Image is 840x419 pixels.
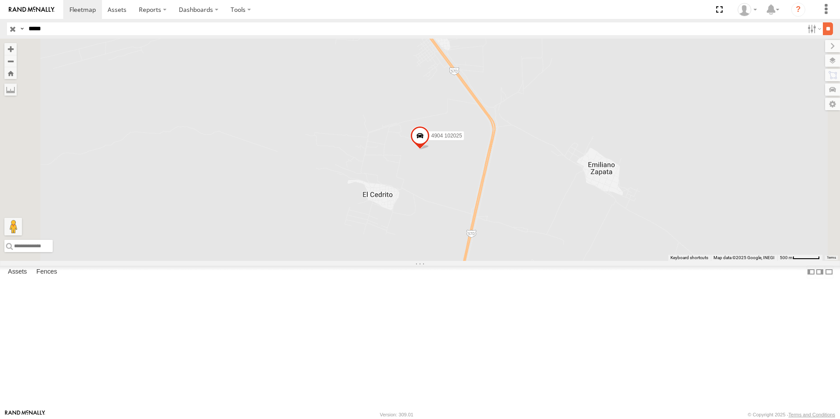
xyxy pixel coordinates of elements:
[4,266,31,278] label: Assets
[4,83,17,96] label: Measure
[380,412,413,417] div: Version: 309.01
[4,67,17,79] button: Zoom Home
[789,412,835,417] a: Terms and Conditions
[827,256,836,260] a: Terms (opens in new tab)
[791,3,805,17] i: ?
[32,266,62,278] label: Fences
[735,3,760,16] div: Caseta Laredo TX
[4,43,17,55] button: Zoom in
[9,7,54,13] img: rand-logo.svg
[4,218,22,235] button: Drag Pegman onto the map to open Street View
[748,412,835,417] div: © Copyright 2025 -
[4,55,17,67] button: Zoom out
[777,255,822,261] button: Map Scale: 500 m per 58 pixels
[713,255,775,260] span: Map data ©2025 Google, INEGI
[18,22,25,35] label: Search Query
[780,255,793,260] span: 500 m
[5,410,45,419] a: Visit our Website
[825,98,840,110] label: Map Settings
[804,22,823,35] label: Search Filter Options
[807,266,815,278] label: Dock Summary Table to the Left
[825,266,833,278] label: Hide Summary Table
[815,266,824,278] label: Dock Summary Table to the Right
[431,133,462,139] span: 4904 102025
[670,255,708,261] button: Keyboard shortcuts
